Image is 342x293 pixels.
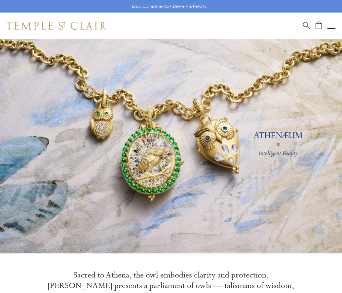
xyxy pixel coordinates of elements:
a: Search [303,21,310,30]
button: Open navigation [327,22,335,30]
a: Open Shopping Bag [316,21,322,30]
p: Enjoy Complimentary Delivery & Returns [132,3,207,10]
img: Temple St. Clair [7,22,106,30]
